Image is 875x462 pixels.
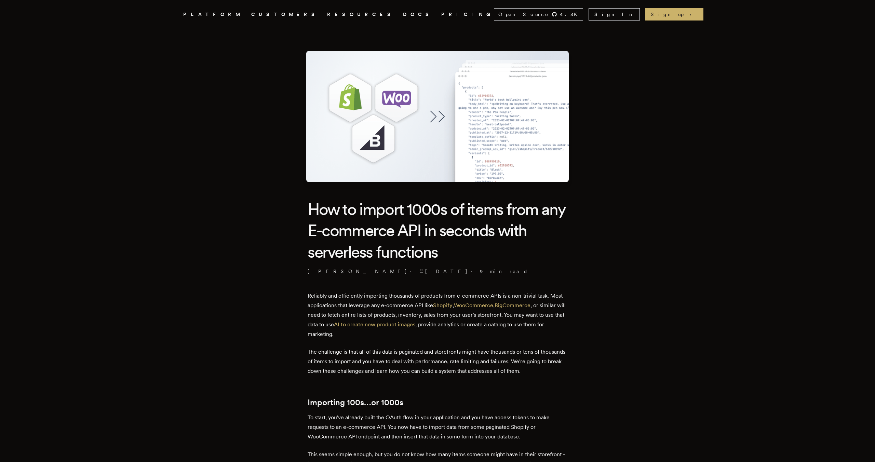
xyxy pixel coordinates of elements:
a: DOCS [403,10,433,19]
a: CUSTOMERS [251,10,319,19]
a: PRICING [441,10,494,19]
span: 9 min read [480,268,528,275]
button: PLATFORM [183,10,243,19]
span: [DATE] [419,268,468,275]
a: Sign In [589,8,640,21]
a: BigCommerce [495,302,530,309]
button: RESOURCES [327,10,395,19]
a: Shopify [433,302,453,309]
h1: How to import 1000s of items from any E-commerce API in seconds with serverless functions [308,199,567,262]
h2: Importing 100s…or 1000s [308,398,567,407]
p: · · [308,268,567,275]
p: To start, you've already built the OAuth flow in your application and you have access tokens to m... [308,413,567,441]
span: → [686,11,698,18]
a: [PERSON_NAME] [308,268,407,275]
span: Open Source [498,11,549,18]
img: Featured image for How to import 1000s of items from any E-commerce API in seconds with serverles... [306,51,569,182]
a: Sign up [645,8,703,21]
span: 4.3 K [560,11,581,18]
p: The challenge is that all of this data is paginated and storefronts might have thousands or tens ... [308,347,567,376]
a: AI to create new product images [334,321,415,328]
p: Reliably and efficiently importing thousands of products from e-commerce APIs is a non-trivial ta... [308,291,567,339]
a: WooCommerce [454,302,493,309]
